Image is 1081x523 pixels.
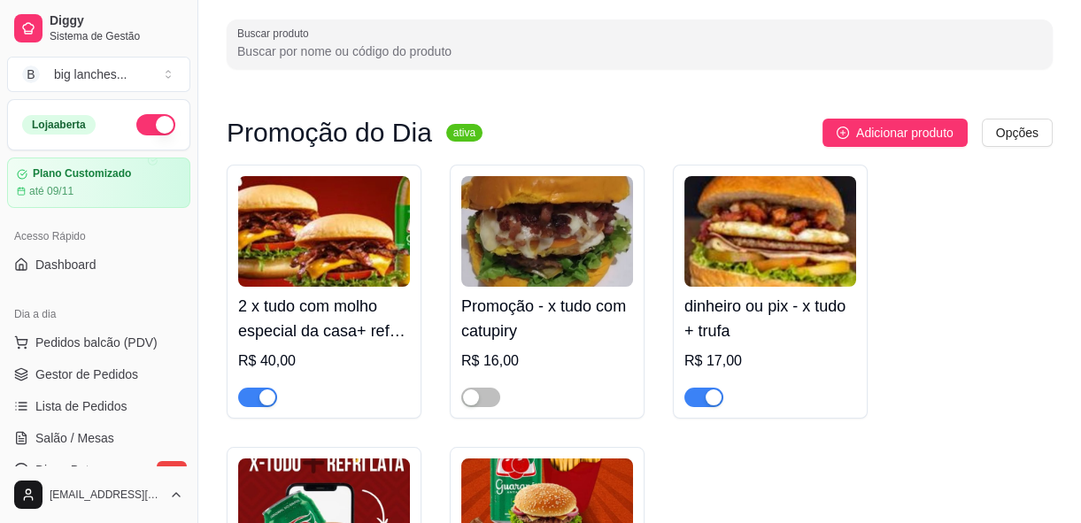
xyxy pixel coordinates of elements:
[22,115,96,135] div: Loja aberta
[461,176,633,287] img: product-image
[7,7,190,50] a: DiggySistema de Gestão
[446,124,483,142] sup: ativa
[50,13,183,29] span: Diggy
[35,429,114,447] span: Salão / Mesas
[50,488,162,502] span: [EMAIL_ADDRESS][DOMAIN_NAME]
[238,176,410,287] img: product-image
[237,42,1042,60] input: Buscar produto
[136,114,175,135] button: Alterar Status
[54,65,127,83] div: big lanches ...
[7,456,190,484] a: Diggy Botnovo
[35,334,158,351] span: Pedidos balcão (PDV)
[35,256,97,273] span: Dashboard
[7,360,190,388] a: Gestor de Pedidos
[996,123,1039,142] span: Opções
[33,167,131,181] article: Plano Customizado
[7,424,190,452] a: Salão / Mesas
[29,184,73,198] article: até 09/11
[227,122,432,143] h3: Promoção do Dia
[237,26,315,41] label: Buscar produto
[238,294,410,343] h4: 2 x tudo com molho especial da casa+ refri 1litro
[7,300,190,328] div: Dia a dia
[35,365,138,383] span: Gestor de Pedidos
[7,57,190,92] button: Select a team
[837,127,849,139] span: plus-circle
[856,123,954,142] span: Adicionar produto
[684,176,856,287] img: product-image
[7,392,190,420] a: Lista de Pedidos
[684,294,856,343] h4: dinheiro ou pix - x tudo + trufa
[461,350,633,372] div: R$ 16,00
[982,119,1053,147] button: Opções
[7,158,190,208] a: Plano Customizadoaté 09/11
[7,250,190,279] a: Dashboard
[461,294,633,343] h4: Promoção - x tudo com catupiry
[35,461,89,479] span: Diggy Bot
[822,119,968,147] button: Adicionar produto
[684,350,856,372] div: R$ 17,00
[7,473,190,516] button: [EMAIL_ADDRESS][DOMAIN_NAME]
[50,29,183,43] span: Sistema de Gestão
[22,65,40,83] span: B
[7,328,190,357] button: Pedidos balcão (PDV)
[35,397,127,415] span: Lista de Pedidos
[7,222,190,250] div: Acesso Rápido
[238,350,410,372] div: R$ 40,00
